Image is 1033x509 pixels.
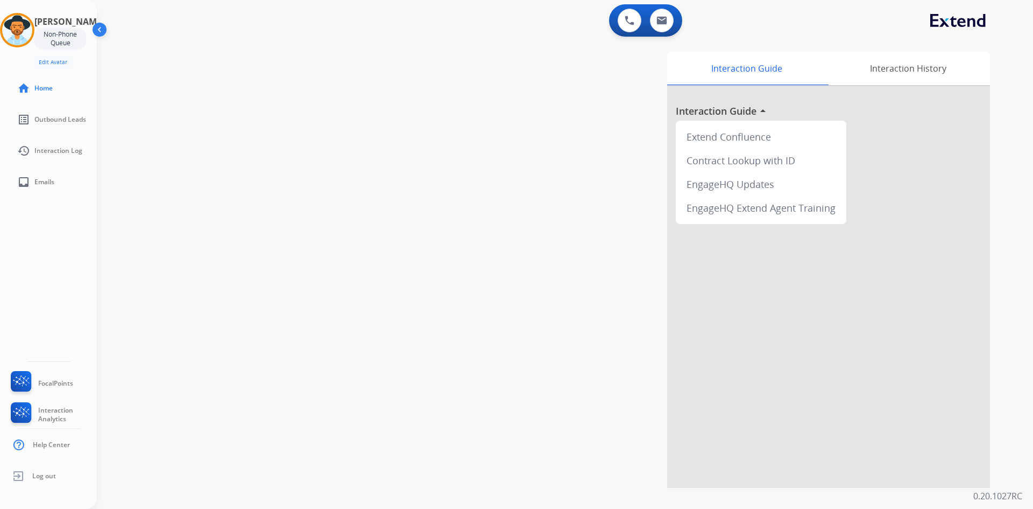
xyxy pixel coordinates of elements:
[33,441,70,449] span: Help Center
[38,379,73,388] span: FocalPoints
[17,113,30,126] mat-icon: list_alt
[34,15,104,28] h3: [PERSON_NAME]
[9,371,73,396] a: FocalPoints
[667,52,826,85] div: Interaction Guide
[34,178,54,186] span: Emails
[34,84,53,93] span: Home
[826,52,990,85] div: Interaction History
[34,56,72,68] button: Edit Avatar
[17,82,30,95] mat-icon: home
[680,196,842,220] div: EngageHQ Extend Agent Training
[32,472,56,480] span: Log out
[2,15,32,45] img: avatar
[34,115,86,124] span: Outbound Leads
[9,402,97,427] a: Interaction Analytics
[680,172,842,196] div: EngageHQ Updates
[34,147,82,155] span: Interaction Log
[34,28,86,50] div: Non-Phone Queue
[38,406,97,423] span: Interaction Analytics
[973,490,1022,503] p: 0.20.1027RC
[17,144,30,157] mat-icon: history
[680,149,842,172] div: Contract Lookup with ID
[17,176,30,189] mat-icon: inbox
[680,125,842,149] div: Extend Confluence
